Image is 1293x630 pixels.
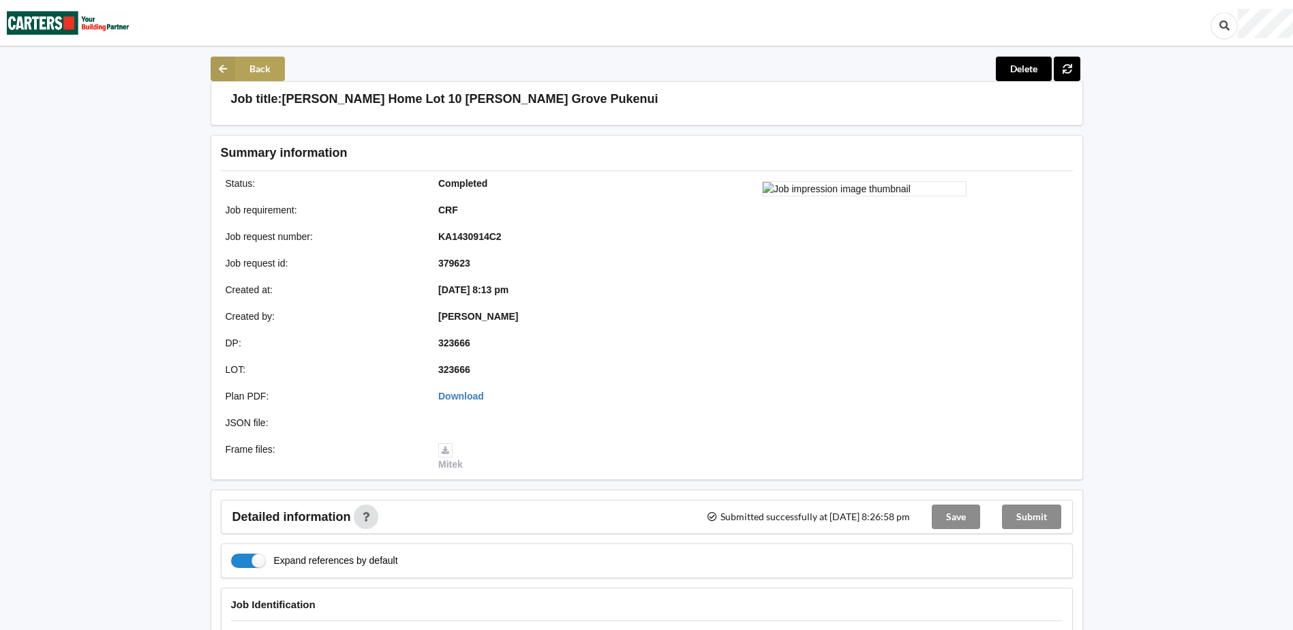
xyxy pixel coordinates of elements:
b: 323666 [438,364,470,375]
a: Mitek [438,444,463,470]
span: Detailed information [232,511,351,523]
label: Expand references by default [231,554,398,568]
b: 323666 [438,337,470,348]
img: Carters [7,1,130,45]
span: Submitted successfully at [DATE] 8:26:58 pm [706,512,909,522]
div: Plan PDF : [216,389,429,403]
div: Job requirement : [216,203,429,217]
b: [PERSON_NAME] [438,311,518,322]
b: 379623 [438,258,470,269]
h4: Job Identification [231,598,1063,611]
div: JSON file : [216,416,429,430]
div: Created at : [216,283,429,297]
b: CRF [438,205,458,215]
a: Download [438,391,484,402]
h3: Job title: [231,91,282,107]
div: Job request number : [216,230,429,243]
h3: [PERSON_NAME] Home Lot 10 [PERSON_NAME] Grove Pukenui [282,91,658,107]
b: KA1430914C2 [438,231,502,242]
img: Job impression image thumbnail [762,181,967,196]
div: LOT : [216,363,429,376]
div: DP : [216,336,429,350]
div: Frame files : [216,442,429,471]
b: Completed [438,178,487,189]
b: [DATE] 8:13 pm [438,284,508,295]
button: Back [211,57,285,81]
button: Delete [996,57,1052,81]
div: Job request id : [216,256,429,270]
div: Created by : [216,310,429,323]
div: Status : [216,177,429,190]
h3: Summary information [221,145,855,161]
